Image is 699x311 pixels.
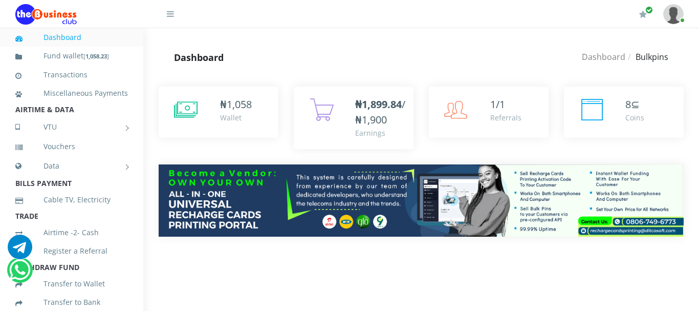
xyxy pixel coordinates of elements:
b: 1,058.23 [85,52,107,60]
a: Chat for support [9,265,30,282]
a: Data [15,153,128,179]
a: Fund wallet[1,058.23] [15,44,128,68]
div: Earnings [355,128,405,138]
a: Chat for support [8,242,32,259]
b: ₦1,899.84 [355,97,402,111]
span: /₦1,900 [355,97,405,127]
div: ⊆ [625,97,644,112]
span: Renew/Upgrade Subscription [645,6,653,14]
small: [ ] [83,52,109,60]
li: Bulkpins [625,51,668,63]
a: Dashboard [15,26,128,49]
a: Airtime -2- Cash [15,221,128,244]
a: 1/1 Referrals [429,87,549,138]
span: 1,058 [227,97,252,111]
a: Register a Referral [15,239,128,263]
div: Wallet [220,112,252,123]
img: multitenant_rcp.png [159,164,684,237]
a: Miscellaneous Payments [15,81,128,105]
img: Logo [15,4,77,25]
a: Transfer to Wallet [15,272,128,296]
img: User [663,4,684,24]
div: Referrals [490,112,521,123]
a: Vouchers [15,135,128,158]
a: ₦1,899.84/₦1,900 Earnings [294,87,413,149]
div: ₦ [220,97,252,112]
a: Cable TV, Electricity [15,188,128,212]
strong: Dashboard [174,51,224,64]
a: Dashboard [582,51,625,63]
a: VTU [15,114,128,140]
i: Renew/Upgrade Subscription [639,10,647,18]
span: 1/1 [490,97,505,111]
span: 8 [625,97,631,111]
a: Transactions [15,63,128,87]
a: ₦1,058 Wallet [159,87,278,138]
div: Coins [625,112,644,123]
